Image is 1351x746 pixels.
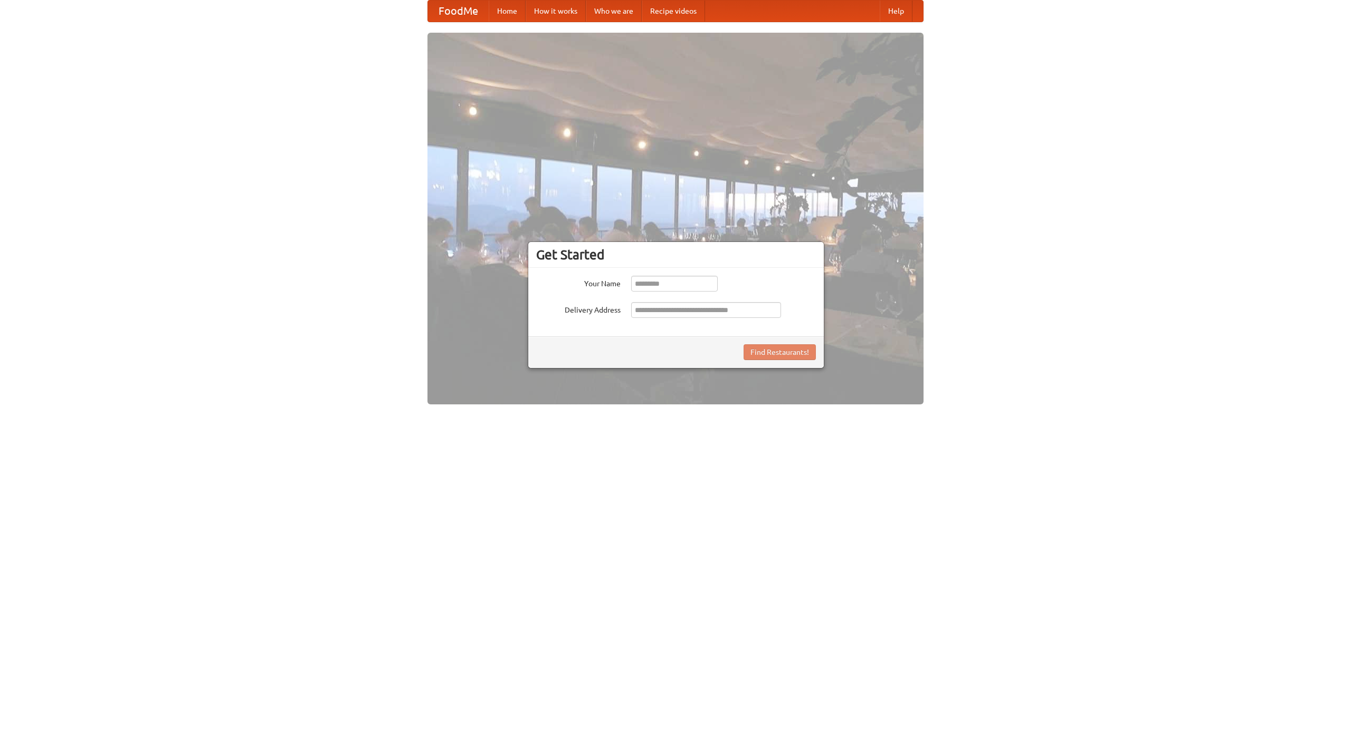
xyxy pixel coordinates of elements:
a: Help [880,1,912,22]
label: Delivery Address [536,302,621,315]
label: Your Name [536,276,621,289]
h3: Get Started [536,247,816,263]
a: Recipe videos [642,1,705,22]
a: Home [489,1,526,22]
a: FoodMe [428,1,489,22]
button: Find Restaurants! [744,344,816,360]
a: How it works [526,1,586,22]
a: Who we are [586,1,642,22]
